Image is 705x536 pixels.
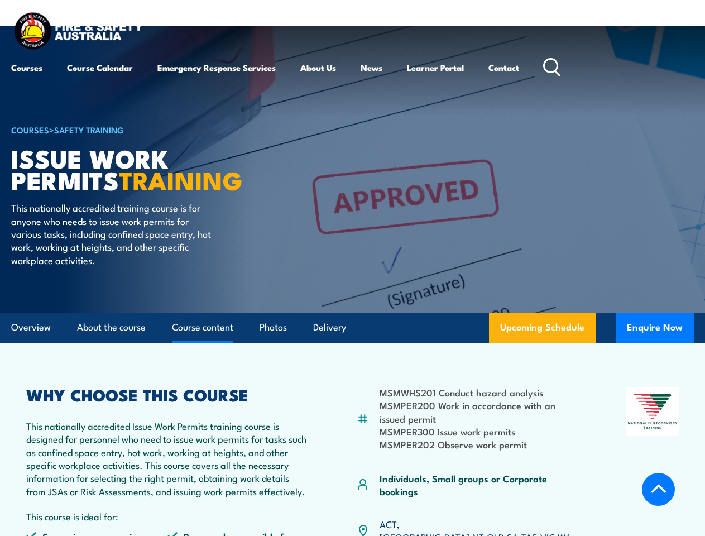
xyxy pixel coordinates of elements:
[11,123,287,136] h6: >
[488,54,519,81] a: Contact
[11,201,215,266] p: This nationally accredited training course is for anyone who needs to issue work permits for vari...
[11,147,287,190] h1: Issue Work Permits
[260,313,287,342] a: Photos
[616,313,694,343] button: Enquire Now
[11,123,49,136] a: COURSES
[11,54,42,81] a: Courses
[157,54,276,81] a: Emergency Response Services
[77,313,146,342] a: About the course
[26,387,309,401] h2: WHY CHOOSE THIS COURSE
[380,517,397,530] a: ACT
[26,419,309,497] p: This nationally accredited Issue Work Permits training course is designed for personnel who need ...
[380,425,579,438] li: MSMPER300 Issue work permits
[380,386,579,399] li: MSMWHS201 Conduct hazard analysis
[380,472,579,498] p: Individuals, Small groups or Corporate bookings
[626,387,679,437] img: Nationally Recognised Training logo.
[26,510,309,523] p: This course is ideal for:
[407,54,464,81] a: Learner Portal
[313,313,346,342] a: Delivery
[11,313,51,342] a: Overview
[300,54,336,81] a: About Us
[54,123,124,136] a: Safety Training
[489,313,596,343] a: Upcoming Schedule
[361,54,382,81] a: News
[172,313,233,342] a: Course content
[380,438,579,451] li: MSMPER202 Observe work permit
[67,54,133,81] a: Course Calendar
[119,160,243,199] strong: TRAINING
[380,399,579,425] li: MSMPER200 Work in accordance with an issued permit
